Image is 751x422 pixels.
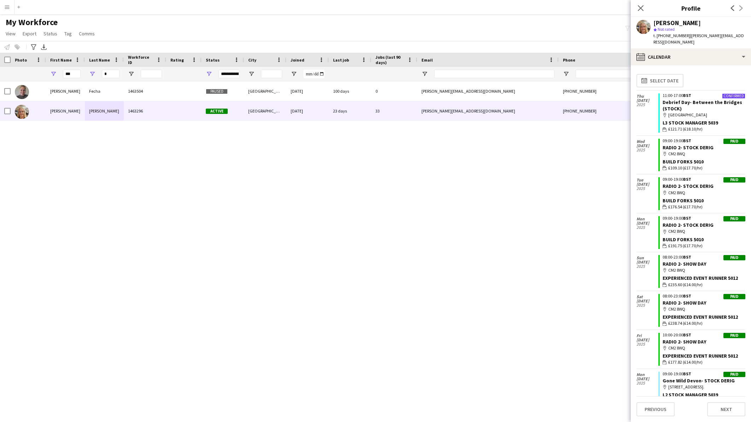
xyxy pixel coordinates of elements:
div: 23 days [329,101,371,121]
div: [PHONE_NUMBER] [559,81,649,101]
a: RADIO 2- SHOW DAY [663,300,706,306]
div: Paid [723,216,745,221]
span: Status [43,30,57,37]
span: Tue [636,178,658,182]
div: Paid [723,294,745,299]
button: Open Filter Menu [291,71,297,77]
span: 2025 [636,381,658,385]
div: [GEOGRAPHIC_DATA] [663,112,745,118]
div: [PERSON_NAME] [46,101,85,121]
span: £238.74 (£14.00/hr) [668,320,703,326]
span: t. [PHONE_NUMBER] [653,33,690,38]
div: 0 [371,81,417,101]
span: £109.10 (£17.70/hr) [668,165,703,171]
div: [DATE] [286,101,329,121]
span: Wed [636,139,658,144]
div: Build Forks 5010 [663,158,745,165]
span: BST [683,138,691,143]
span: [DATE] [636,182,658,186]
button: Open Filter Menu [128,71,134,77]
div: [GEOGRAPHIC_DATA] [244,101,286,121]
div: 08:00-23:00 [663,255,745,259]
span: Fri [636,334,658,338]
span: BST [683,254,691,260]
button: Open Filter Menu [248,71,255,77]
div: Paid [723,177,745,183]
app-action-btn: Advanced filters [29,43,38,51]
a: Comms [76,29,98,38]
div: 10:00-20:00 [663,333,745,337]
div: Experienced Event Runner 5012 [663,314,745,320]
span: City [248,57,256,63]
span: [DATE] [636,144,658,148]
div: 11:00-17:00 [663,93,745,98]
span: Email [421,57,433,63]
a: View [3,29,18,38]
span: 2025 [636,303,658,307]
input: Phone Filter Input [576,70,645,78]
div: CM2 8WQ [663,151,745,157]
span: [DATE] [636,221,658,225]
span: £191.75 (£17.70/hr) [668,243,703,249]
div: Paid [723,255,745,260]
span: View [6,30,16,37]
span: | [PERSON_NAME][EMAIL_ADDRESS][DOMAIN_NAME] [653,33,744,45]
input: Email Filter Input [434,70,554,78]
img: Natalie Fecha [15,85,29,99]
input: City Filter Input [261,70,282,78]
div: CM2 8WQ [663,306,745,312]
button: Open Filter Menu [563,71,569,77]
div: [PERSON_NAME] [46,81,85,101]
span: BST [683,215,691,221]
span: 2025 [636,148,658,152]
input: First Name Filter Input [63,70,81,78]
span: [DATE] [636,338,658,342]
span: First Name [50,57,72,63]
app-action-btn: Export XLSX [40,43,48,51]
span: Export [23,30,36,37]
div: CM2 8WQ [663,345,745,351]
a: RADIO 2- STOCK DERIG [663,183,714,189]
button: Next [707,402,745,416]
span: Status [206,57,220,63]
input: Joined Filter Input [303,70,325,78]
span: BST [683,293,691,299]
a: Status [41,29,60,38]
div: [PERSON_NAME] [85,101,124,121]
span: Photo [15,57,27,63]
div: CM2 8WQ [663,228,745,235]
input: Workforce ID Filter Input [141,70,162,78]
div: [PERSON_NAME][EMAIL_ADDRESS][DOMAIN_NAME] [417,101,559,121]
span: Mon [636,217,658,221]
div: Experienced Event Runner 5012 [663,353,745,359]
div: L2 Stock Manager 5039 [663,392,745,398]
button: Open Filter Menu [421,71,428,77]
div: [GEOGRAPHIC_DATA] [244,81,286,101]
span: Rating [170,57,184,63]
span: Jobs (last 90 days) [375,54,404,65]
div: [PERSON_NAME] [653,20,701,26]
a: RADIO 2- SHOW DAY [663,261,706,267]
div: 33 [371,101,417,121]
span: My Workforce [6,17,58,28]
div: Paid [723,333,745,338]
div: 100 days [329,81,371,101]
div: 1463504 [124,81,166,101]
span: Tag [64,30,72,37]
span: Last Name [89,57,110,63]
span: Last job [333,57,349,63]
div: Calendar [631,48,751,65]
div: CM2 8WQ [663,190,745,196]
div: [PERSON_NAME][EMAIL_ADDRESS][DOMAIN_NAME] [417,81,559,101]
span: Sun [636,256,658,260]
span: £121.71 (£18.10/hr) [668,126,703,132]
span: 2025 [636,186,658,191]
div: [PHONE_NUMBER] [559,101,649,121]
span: Not rated [658,27,675,32]
span: BST [683,93,691,98]
span: 2025 [636,225,658,230]
div: [STREET_ADDRESS]. [663,384,745,390]
a: RADIO 2- STOCK DERIG [663,222,714,228]
div: Build Forks 5010 [663,197,745,204]
div: 09:00-19:00 [663,177,745,181]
